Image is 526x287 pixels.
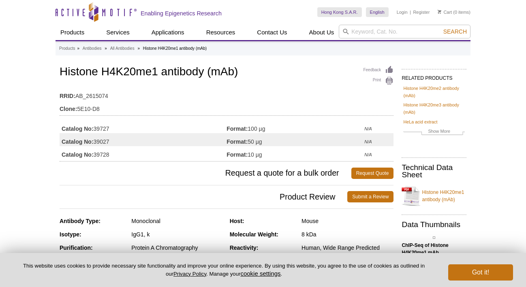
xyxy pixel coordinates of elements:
[438,9,452,15] a: Cart
[227,133,364,146] td: 50 µg
[230,218,244,224] strong: Host:
[59,45,75,52] a: Products
[403,101,465,116] a: Histone H4K20me3 antibody (mAb)
[56,25,89,40] a: Products
[60,105,77,113] strong: Clone:
[60,66,393,79] h1: Histone H4K20me1 antibody (mAb)
[147,25,189,40] a: Applications
[201,25,240,40] a: Resources
[131,217,223,225] div: Monoclonal
[13,262,435,278] p: This website uses cookies to provide necessary site functionality and improve your online experie...
[60,87,393,100] td: AB_2615074
[301,244,393,251] div: Human, Wide Range Predicted
[410,7,411,17] li: |
[448,264,513,281] button: Got it!
[402,69,466,83] h2: RELATED PRODUCTS
[252,25,292,40] a: Contact Us
[227,138,248,145] strong: Format:
[83,45,102,52] a: Antibodies
[438,7,470,17] li: (0 items)
[60,218,100,224] strong: Antibody Type:
[317,7,362,17] a: Hong Kong S.A.R.
[230,244,259,251] strong: Reactivity:
[60,100,393,113] td: 5E10-D8
[60,120,227,133] td: 39727
[60,146,227,159] td: 39728
[173,271,206,277] a: Privacy Policy
[443,28,467,35] span: Search
[403,85,465,99] a: Histone H4K20me2 antibody (mAb)
[143,46,207,51] li: Histone H4K20me1 antibody (mAb)
[240,270,280,277] button: cookie settings
[131,244,223,251] div: Protein A Chromatography
[364,146,393,159] td: N/A
[60,92,75,100] strong: RRID:
[60,191,347,202] span: Product Review
[60,244,93,251] strong: Purification:
[227,125,248,132] strong: Format:
[403,118,437,125] a: HeLa acid extract
[363,66,393,74] a: Feedback
[402,242,448,255] b: ChIP-Seq of Histone H4K20me1 mAb.
[227,146,364,159] td: 10 µg
[413,9,430,15] a: Register
[402,221,466,228] h2: Data Thumbnails
[60,133,227,146] td: 39027
[364,120,393,133] td: N/A
[62,125,94,132] strong: Catalog No:
[347,191,393,202] a: Submit a Review
[402,242,466,271] p: (Click image to enlarge and see details.)
[131,231,223,238] div: IgG1, k
[433,236,435,239] img: Histone H4K20me1 antibody (mAb) tested by ChIP-Seq.
[62,151,94,158] strong: Catalog No:
[402,184,466,208] a: Histone H4K20me1 antibody (mAb)
[110,45,135,52] a: All Antibodies
[137,46,140,51] li: »
[366,7,389,17] a: English
[60,168,351,179] span: Request a quote for a bulk order
[304,25,339,40] a: About Us
[227,151,248,158] strong: Format:
[105,46,107,51] li: »
[351,168,394,179] a: Request Quote
[77,46,79,51] li: »
[364,133,393,146] td: N/A
[301,231,393,238] div: 8 kDa
[403,128,465,137] a: Show More
[438,10,441,14] img: Your Cart
[141,10,222,17] h2: Enabling Epigenetics Research
[62,138,94,145] strong: Catalog No:
[301,217,393,225] div: Mouse
[441,28,469,35] button: Search
[397,9,408,15] a: Login
[101,25,135,40] a: Services
[402,164,466,179] h2: Technical Data Sheet
[60,231,81,238] strong: Isotype:
[363,77,393,85] a: Print
[339,25,470,38] input: Keyword, Cat. No.
[227,120,364,133] td: 100 µg
[230,231,278,238] strong: Molecular Weight:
